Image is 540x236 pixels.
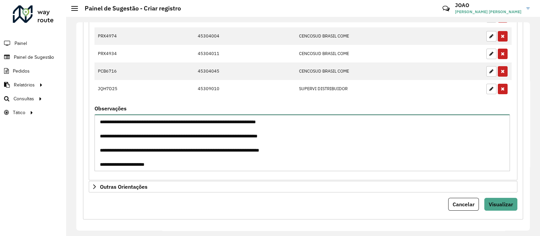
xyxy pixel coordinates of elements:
td: SUPERVI DISTRIBUIDOR [296,80,425,98]
span: Painel [15,40,27,47]
td: PRX4934 [94,45,136,62]
label: Observações [94,104,127,112]
h3: JOAO [455,2,521,8]
td: 45304004 [194,27,296,45]
td: CENCOSUD BRASIL COME [296,45,425,62]
td: 45304045 [194,62,296,80]
td: JQH7D25 [94,80,136,98]
td: CENCOSUD BRASIL COME [296,27,425,45]
span: Outras Orientações [100,184,147,189]
a: Outras Orientações [89,181,517,192]
span: Relatórios [14,81,35,88]
span: Cancelar [453,201,475,208]
h2: Painel de Sugestão - Criar registro [78,5,181,12]
td: PRX4974 [94,27,136,45]
td: PCB6716 [94,62,136,80]
span: Consultas [13,95,34,102]
td: CENCOSUD BRASIL COME [296,62,425,80]
a: Contato Rápido [439,1,453,16]
td: 45309010 [194,80,296,98]
span: Tático [13,109,25,116]
span: Pedidos [13,68,30,75]
span: [PERSON_NAME] [PERSON_NAME] [455,9,521,15]
button: Visualizar [484,198,517,211]
span: Painel de Sugestão [14,54,54,61]
button: Cancelar [448,198,479,211]
span: Visualizar [489,201,513,208]
td: 45304011 [194,45,296,62]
